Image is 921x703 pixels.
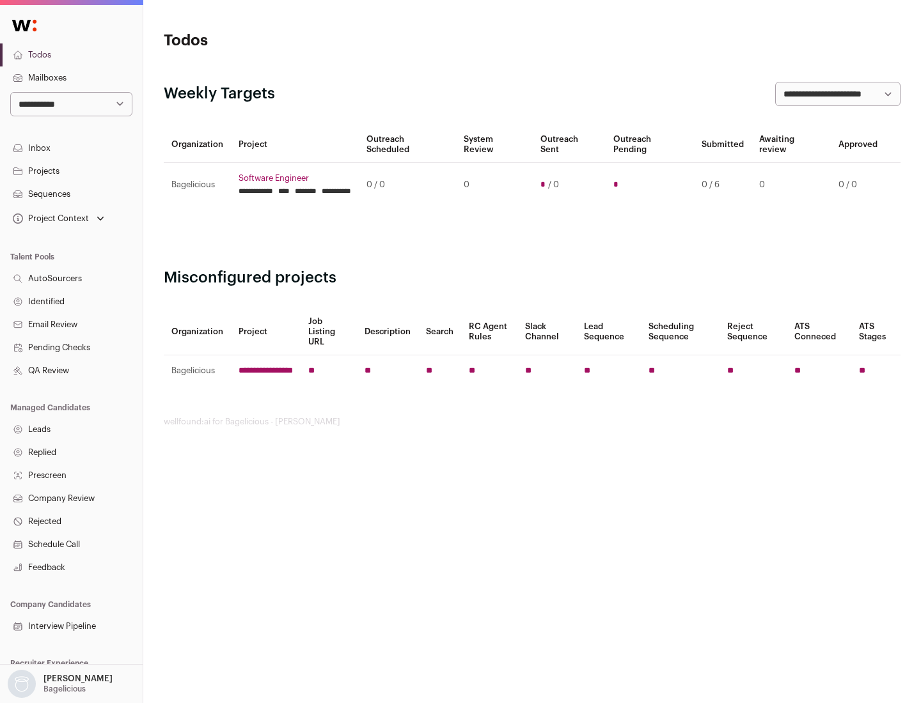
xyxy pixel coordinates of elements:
img: nopic.png [8,670,36,698]
th: Outreach Sent [533,127,606,163]
th: Outreach Scheduled [359,127,456,163]
td: Bagelicious [164,163,231,207]
button: Open dropdown [5,670,115,698]
th: Slack Channel [517,309,576,355]
th: Submitted [694,127,752,163]
th: Outreach Pending [606,127,693,163]
th: ATS Conneced [787,309,851,355]
th: Project [231,127,359,163]
th: Approved [831,127,885,163]
div: Project Context [10,213,89,224]
th: Organization [164,309,231,355]
p: [PERSON_NAME] [43,674,113,684]
th: Scheduling Sequence [641,309,720,355]
a: Software Engineer [239,173,351,183]
h2: Weekly Targets [164,84,275,104]
th: ATS Stages [851,309,901,355]
img: Wellfound [5,13,43,38]
td: 0 / 6 [694,163,752,207]
td: 0 [752,163,831,207]
footer: wellfound:ai for Bagelicious - [PERSON_NAME] [164,417,901,427]
th: Project [231,309,301,355]
button: Open dropdown [10,210,107,228]
th: Lead Sequence [576,309,641,355]
th: Organization [164,127,231,163]
th: Reject Sequence [720,309,787,355]
th: RC Agent Rules [461,309,517,355]
h1: Todos [164,31,409,51]
th: Description [357,309,418,355]
td: 0 [456,163,532,207]
th: System Review [456,127,532,163]
h2: Misconfigured projects [164,268,901,288]
td: 0 / 0 [831,163,885,207]
th: Job Listing URL [301,309,357,355]
th: Awaiting review [752,127,831,163]
td: Bagelicious [164,355,231,387]
p: Bagelicious [43,684,86,694]
td: 0 / 0 [359,163,456,207]
th: Search [418,309,461,355]
span: / 0 [548,180,559,190]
